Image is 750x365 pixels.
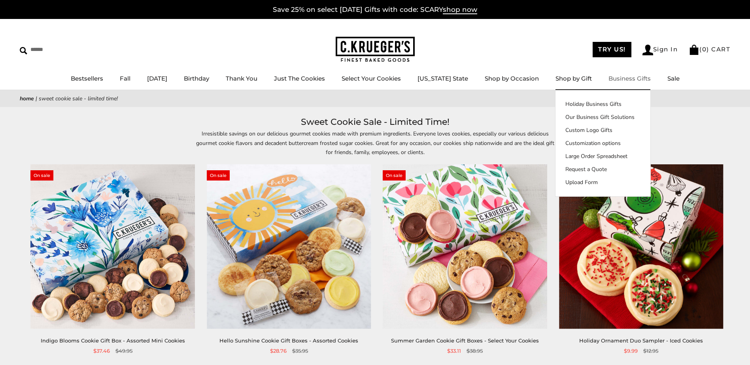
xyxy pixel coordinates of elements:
[555,113,650,121] a: Our Business Gift Solutions
[20,47,27,55] img: Search
[20,43,114,56] input: Search
[20,94,730,103] nav: breadcrumbs
[20,95,34,102] a: Home
[226,75,257,82] a: Thank You
[418,75,468,82] a: [US_STATE] State
[642,45,653,55] img: Account
[555,165,650,173] a: Request a Quote
[608,75,651,82] a: Business Gifts
[443,6,477,14] span: shop now
[555,100,650,108] a: Holiday Business Gifts
[447,347,461,355] span: $33.11
[342,75,401,82] a: Select Your Cookies
[383,165,547,329] img: Summer Garden Cookie Gift Boxes - Select Your Cookies
[689,45,730,53] a: (0) CART
[219,337,358,344] a: Hello Sunshine Cookie Gift Boxes - Assorted Cookies
[689,45,699,55] img: Bag
[30,165,195,329] img: Indigo Blooms Cookie Gift Box - Assorted Mini Cookies
[642,45,678,55] a: Sign In
[39,95,118,102] span: Sweet Cookie Sale - Limited Time!
[184,75,209,82] a: Birthday
[120,75,130,82] a: Fall
[270,347,287,355] span: $28.76
[93,347,110,355] span: $37.46
[71,75,103,82] a: Bestsellers
[391,337,539,344] a: Summer Garden Cookie Gift Boxes - Select Your Cookies
[336,37,415,62] img: C.KRUEGER'S
[147,75,167,82] a: [DATE]
[593,42,631,57] a: TRY US!
[485,75,539,82] a: Shop by Occasion
[383,170,406,181] span: On sale
[115,347,132,355] span: $49.95
[555,152,650,160] a: Large Order Spreadsheet
[667,75,680,82] a: Sale
[555,178,650,186] a: Upload Form
[643,347,658,355] span: $12.95
[702,45,707,53] span: 0
[274,75,325,82] a: Just The Cookies
[30,170,53,181] span: On sale
[32,115,718,129] h1: Sweet Cookie Sale - Limited Time!
[207,165,371,329] img: Hello Sunshine Cookie Gift Boxes - Assorted Cookies
[555,75,592,82] a: Shop by Gift
[467,347,483,355] span: $38.95
[579,337,703,344] a: Holiday Ornament Duo Sampler - Iced Cookies
[559,165,724,329] img: Holiday Ornament Duo Sampler - Iced Cookies
[193,129,557,156] p: Irresistible savings on our delicious gourmet cookies made with premium ingredients. Everyone lov...
[273,6,477,14] a: Save 25% on select [DATE] Gifts with code: SCARYshop now
[36,95,37,102] span: |
[555,126,650,134] a: Custom Logo Gifts
[41,337,185,344] a: Indigo Blooms Cookie Gift Box - Assorted Mini Cookies
[624,347,638,355] span: $9.99
[207,170,230,181] span: On sale
[292,347,308,355] span: $35.95
[555,139,650,147] a: Customization options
